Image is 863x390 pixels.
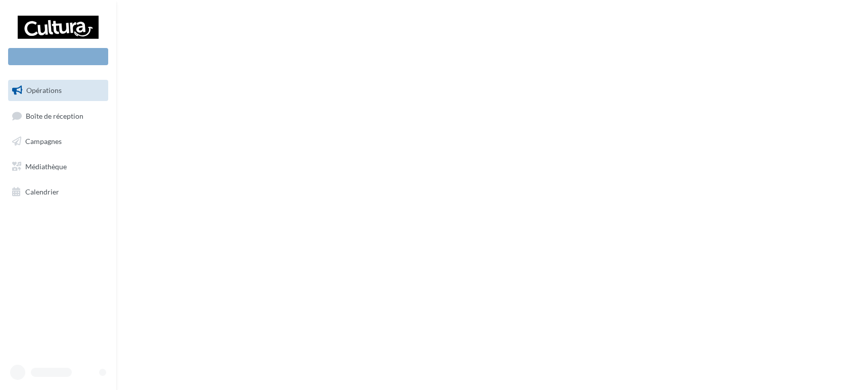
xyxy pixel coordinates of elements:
a: Calendrier [6,181,110,203]
a: Médiathèque [6,156,110,177]
span: Opérations [26,86,62,94]
span: Médiathèque [25,162,67,171]
span: Calendrier [25,187,59,196]
a: Campagnes [6,131,110,152]
div: Nouvelle campagne [8,48,108,65]
span: Boîte de réception [26,111,83,120]
span: Campagnes [25,137,62,145]
a: Boîte de réception [6,105,110,127]
a: Opérations [6,80,110,101]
